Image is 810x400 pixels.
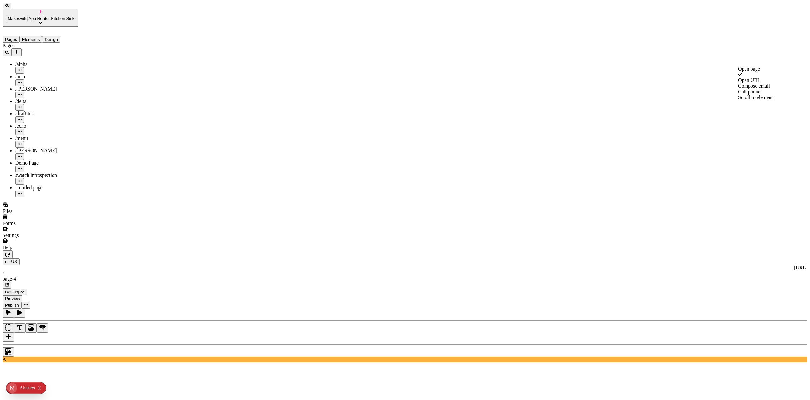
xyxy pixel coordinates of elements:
div: Open URL [738,78,806,83]
div: /[PERSON_NAME] [15,148,78,153]
div: Untitled page [15,185,78,191]
div: Demo Page [15,160,78,166]
div: /[PERSON_NAME] [15,86,78,92]
div: A [3,357,807,362]
div: / [3,271,807,276]
button: Open locale picker [3,258,20,265]
div: /delta [15,98,78,104]
button: Publish [3,302,22,309]
div: Forms [3,221,78,226]
div: /alpha [15,61,78,67]
div: /draft-test [15,111,78,116]
button: Image [25,323,37,333]
button: Box [3,323,14,333]
div: Files [3,209,78,214]
div: Open page [738,66,806,72]
div: Pages [3,43,78,48]
button: Preview [3,295,22,302]
div: page-4 [3,276,807,282]
button: Pages [3,36,20,43]
button: Design [42,36,60,43]
p: Cookie Test Route [3,5,92,11]
div: Compose email [738,83,806,89]
button: [Makeswift] App Router Kitchen Sink [3,9,78,27]
button: Elements [20,36,42,43]
div: Call phone [738,89,806,95]
div: [URL] [3,265,807,271]
button: Text [14,323,25,333]
div: /menu [15,135,78,141]
span: en-US [5,259,17,264]
div: Help [3,245,78,250]
div: /beta [15,74,78,79]
span: [Makeswift] App Router Kitchen Sink [7,16,75,21]
div: swatch introspection [15,172,78,178]
span: Preview [5,296,20,301]
span: Publish [5,303,19,308]
div: Scroll to element [738,95,806,100]
button: Add new [11,48,22,56]
div: /echo [15,123,78,129]
button: Button [37,323,48,333]
button: Desktop [3,289,27,295]
span: Desktop [5,290,21,294]
div: Settings [3,233,78,238]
